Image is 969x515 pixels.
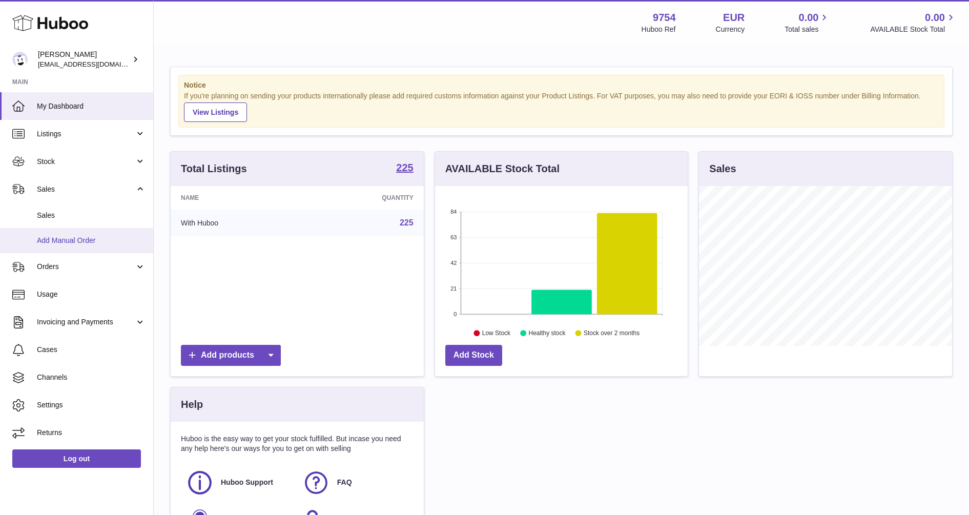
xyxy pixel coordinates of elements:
[925,11,945,25] span: 0.00
[304,186,423,210] th: Quantity
[785,11,830,34] a: 0.00 Total sales
[450,285,457,292] text: 21
[450,209,457,215] text: 84
[642,25,676,34] div: Huboo Ref
[37,262,135,272] span: Orders
[400,218,414,227] a: 225
[37,129,135,139] span: Listings
[723,11,745,25] strong: EUR
[445,162,560,176] h3: AVAILABLE Stock Total
[181,345,281,366] a: Add products
[396,162,413,175] a: 225
[37,400,146,410] span: Settings
[181,398,203,411] h3: Help
[181,162,247,176] h3: Total Listings
[184,91,939,122] div: If you're planning on sending your products internationally please add required customs informati...
[38,50,130,69] div: [PERSON_NAME]
[186,469,292,497] a: Huboo Support
[171,186,304,210] th: Name
[716,25,745,34] div: Currency
[528,329,566,337] text: Healthy stock
[799,11,819,25] span: 0.00
[302,469,408,497] a: FAQ
[870,25,957,34] span: AVAILABLE Stock Total
[184,80,939,90] strong: Notice
[450,234,457,240] text: 63
[181,434,414,454] p: Huboo is the easy way to get your stock fulfilled. But incase you need any help here's our ways f...
[37,211,146,220] span: Sales
[37,428,146,438] span: Returns
[709,162,736,176] h3: Sales
[37,101,146,111] span: My Dashboard
[184,102,247,122] a: View Listings
[785,25,830,34] span: Total sales
[221,478,273,487] span: Huboo Support
[37,290,146,299] span: Usage
[12,449,141,468] a: Log out
[37,345,146,355] span: Cases
[445,345,502,366] a: Add Stock
[12,52,28,67] img: info@fieldsluxury.london
[396,162,413,173] strong: 225
[37,184,135,194] span: Sales
[337,478,352,487] span: FAQ
[171,210,304,236] td: With Huboo
[450,260,457,266] text: 42
[453,311,457,317] text: 0
[584,329,640,337] text: Stock over 2 months
[37,236,146,245] span: Add Manual Order
[653,11,676,25] strong: 9754
[37,373,146,382] span: Channels
[37,157,135,167] span: Stock
[482,329,511,337] text: Low Stock
[38,60,151,68] span: [EMAIL_ADDRESS][DOMAIN_NAME]
[37,317,135,327] span: Invoicing and Payments
[870,11,957,34] a: 0.00 AVAILABLE Stock Total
